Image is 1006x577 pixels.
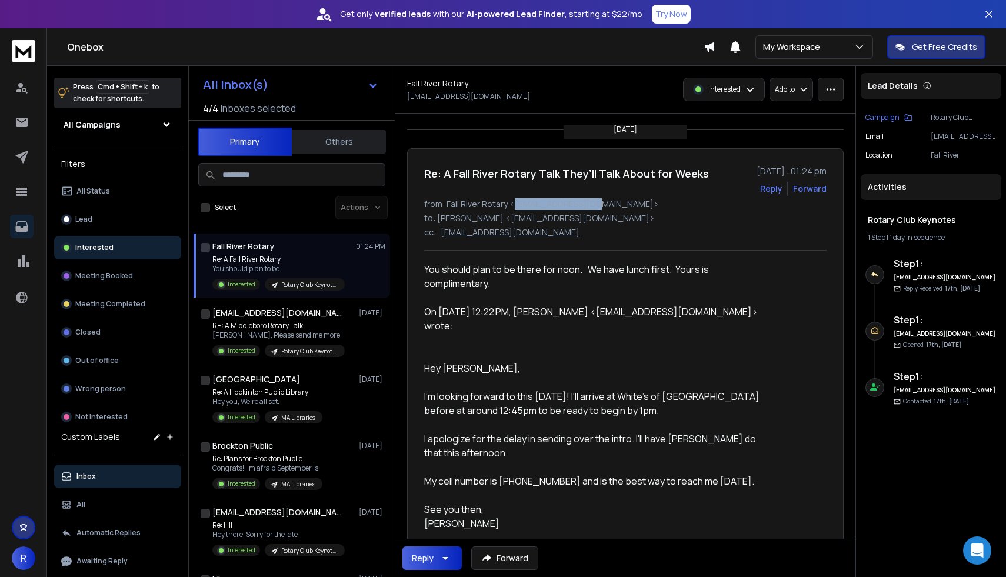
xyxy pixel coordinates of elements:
button: Lead [54,208,181,231]
h1: [EMAIL_ADDRESS][DOMAIN_NAME] [212,506,342,518]
p: MA Libraries [281,413,315,422]
div: On [DATE] 12:22 PM, [PERSON_NAME] <[EMAIL_ADDRESS][DOMAIN_NAME]> wrote: [424,291,768,347]
h6: [EMAIL_ADDRESS][DOMAIN_NAME] [894,329,997,338]
p: Congrats! I'm afraid September is [212,463,322,473]
p: Interested [228,280,255,289]
button: Awaiting Reply [54,549,181,573]
button: All Campaigns [54,113,181,136]
button: Campaign [865,113,912,122]
p: [DATE] [614,125,637,134]
img: logo [12,40,35,62]
p: Re: A Fall River Rotary [212,255,345,264]
p: Re: Plans for Brockton Public [212,454,322,463]
p: Interested [708,85,741,94]
h1: All Inbox(s) [203,79,268,91]
p: Wrong person [75,384,126,393]
button: R [12,546,35,570]
button: All Status [54,179,181,203]
p: Not Interested [75,412,128,422]
button: Reply [402,546,462,570]
button: All [54,493,181,516]
p: [DATE] [359,308,385,318]
div: | [868,233,994,242]
p: Interested [228,346,255,355]
p: Automatic Replies [76,528,141,538]
button: Out of office [54,349,181,372]
p: Interested [75,243,114,252]
p: Re: HII [212,521,345,530]
p: Hey you, We're all set. [212,397,322,406]
p: [DATE] [359,441,385,451]
p: Contacted [903,397,969,406]
div: Activities [861,174,1001,200]
div: My cell number is [PHONE_NUMBER] and is the best way to reach me [DATE]. [424,474,768,488]
h1: Fall River Rotary [212,241,274,252]
div: Forward [793,183,827,195]
p: [EMAIL_ADDRESS][DOMAIN_NAME] [931,132,997,141]
button: Closed [54,321,181,344]
p: Get Free Credits [912,41,977,53]
p: MA Libraries [281,480,315,489]
span: 17th, [DATE] [934,397,969,405]
p: Get only with our starting at $22/mo [340,8,642,20]
label: Select [215,203,236,212]
span: 17th, [DATE] [945,284,980,292]
p: Rotary Club Keynotes [281,546,338,555]
p: Out of office [75,356,119,365]
p: Awaiting Reply [76,556,128,566]
p: Inbox [76,472,96,481]
div: See you then, [424,502,768,516]
h6: Step 1 : [894,369,997,383]
button: Get Free Credits [887,35,985,59]
p: [DATE] [359,375,385,384]
span: Cmd + Shift + k [96,80,149,94]
h6: Step 1 : [894,313,997,327]
p: from: Fall River Rotary <[EMAIL_ADDRESS][DOMAIN_NAME]> [424,198,827,210]
p: Press to check for shortcuts. [73,81,159,105]
strong: verified leads [375,8,431,20]
p: All Status [76,186,110,196]
p: Hey there, Sorry for the late [212,530,345,539]
button: Inbox [54,465,181,488]
div: Open Intercom Messenger [963,536,991,565]
p: [EMAIL_ADDRESS][DOMAIN_NAME] [441,226,579,238]
p: Opened [903,341,961,349]
p: Rotary Club Keynotes [281,281,338,289]
p: to: [PERSON_NAME] <[EMAIL_ADDRESS][DOMAIN_NAME]> [424,212,827,224]
p: Try Now [655,8,687,20]
button: Others [292,129,386,155]
p: My Workspace [763,41,825,53]
h1: Brockton Public [212,440,273,452]
p: Interested [228,479,255,488]
h3: Filters [54,156,181,172]
p: All [76,500,85,509]
button: Forward [471,546,538,570]
p: cc: [424,226,436,238]
p: [PERSON_NAME], Please send me more [212,331,345,340]
h1: [EMAIL_ADDRESS][DOMAIN_NAME] [212,307,342,319]
button: Not Interested [54,405,181,429]
h6: Step 1 : [894,256,997,271]
p: [EMAIL_ADDRESS][DOMAIN_NAME] [407,92,530,101]
h6: [EMAIL_ADDRESS][DOMAIN_NAME] [894,273,997,282]
p: Meeting Booked [75,271,133,281]
h3: Custom Labels [61,431,120,443]
p: 01:24 PM [356,242,385,251]
h1: Re: A Fall River Rotary Talk They’ll Talk About for Weeks [424,165,709,182]
div: I'm looking forward to this [DATE]! I'll arrive at White's of [GEOGRAPHIC_DATA] before at around ... [424,389,768,418]
button: All Inbox(s) [194,73,388,96]
p: You should plan to be [212,264,345,274]
p: Reply Received [903,284,980,293]
p: Interested [228,546,255,555]
p: [DATE] [359,508,385,517]
button: Interested [54,236,181,259]
button: Reply [760,183,782,195]
strong: AI-powered Lead Finder, [467,8,567,20]
p: Rotary Club Keynotes [281,347,338,356]
span: 1 day in sequence [890,232,945,242]
button: Automatic Replies [54,521,181,545]
div: Reply [412,552,434,564]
